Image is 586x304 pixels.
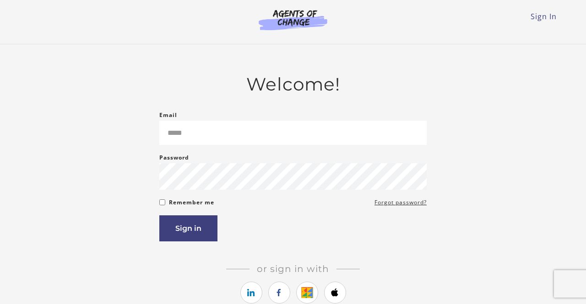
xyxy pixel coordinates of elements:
[296,282,318,304] a: https://courses.thinkific.com/users/auth/google?ss%5Breferral%5D=&ss%5Buser_return_to%5D=&ss%5Bvi...
[268,282,290,304] a: https://courses.thinkific.com/users/auth/facebook?ss%5Breferral%5D=&ss%5Buser_return_to%5D=&ss%5B...
[159,110,177,121] label: Email
[240,282,262,304] a: https://courses.thinkific.com/users/auth/linkedin?ss%5Breferral%5D=&ss%5Buser_return_to%5D=&ss%5B...
[531,11,557,21] a: Sign In
[374,197,427,208] a: Forgot password?
[159,215,217,241] button: Sign in
[169,197,214,208] label: Remember me
[159,74,427,95] h2: Welcome!
[250,263,336,274] span: Or sign in with
[249,9,337,30] img: Agents of Change Logo
[159,152,189,163] label: Password
[324,282,346,304] a: https://courses.thinkific.com/users/auth/apple?ss%5Breferral%5D=&ss%5Buser_return_to%5D=&ss%5Bvis...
